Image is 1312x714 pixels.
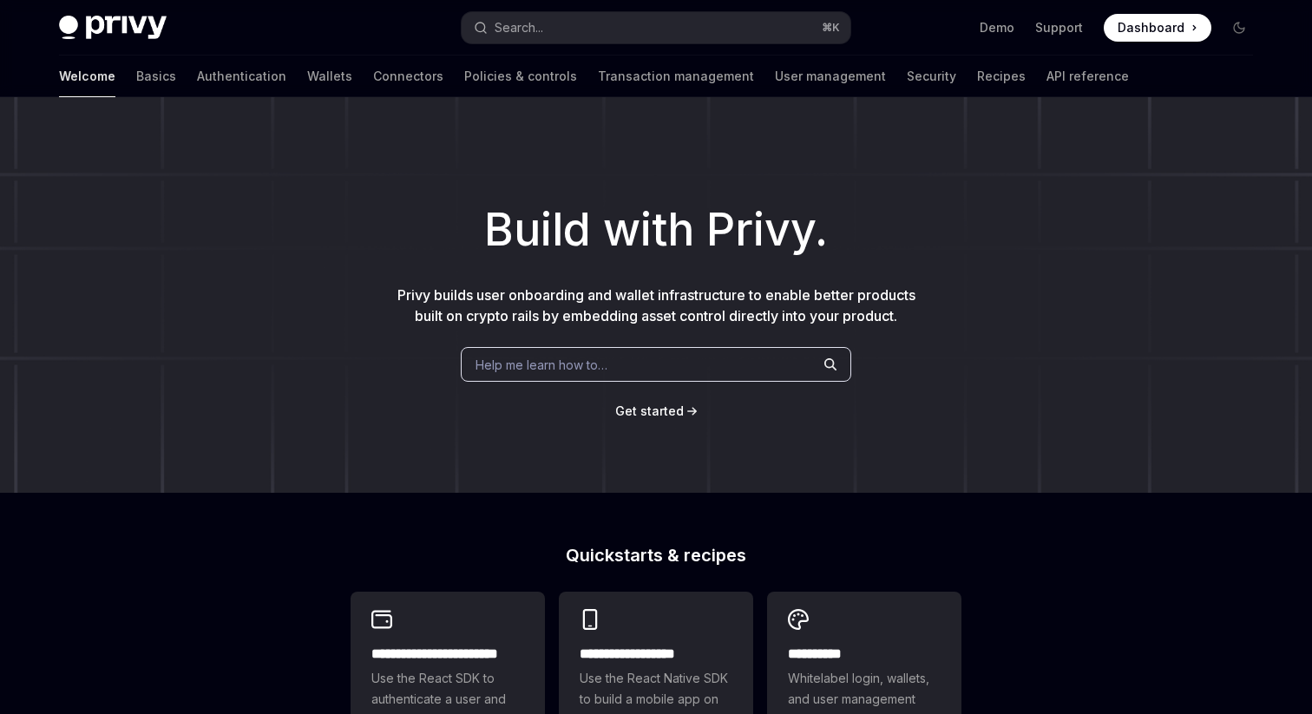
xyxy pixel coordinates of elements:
[59,16,167,40] img: dark logo
[598,56,754,97] a: Transaction management
[28,196,1284,264] h1: Build with Privy.
[1118,19,1184,36] span: Dashboard
[1104,14,1211,42] a: Dashboard
[495,17,543,38] div: Search...
[464,56,577,97] a: Policies & controls
[373,56,443,97] a: Connectors
[615,403,684,420] a: Get started
[907,56,956,97] a: Security
[977,56,1026,97] a: Recipes
[822,21,840,35] span: ⌘ K
[59,56,115,97] a: Welcome
[1225,14,1253,42] button: Toggle dark mode
[307,56,352,97] a: Wallets
[775,56,886,97] a: User management
[1046,56,1129,97] a: API reference
[397,286,915,324] span: Privy builds user onboarding and wallet infrastructure to enable better products built on crypto ...
[462,12,850,43] button: Open search
[351,547,961,564] h2: Quickstarts & recipes
[136,56,176,97] a: Basics
[197,56,286,97] a: Authentication
[1035,19,1083,36] a: Support
[476,356,607,374] span: Help me learn how to…
[615,403,684,418] span: Get started
[980,19,1014,36] a: Demo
